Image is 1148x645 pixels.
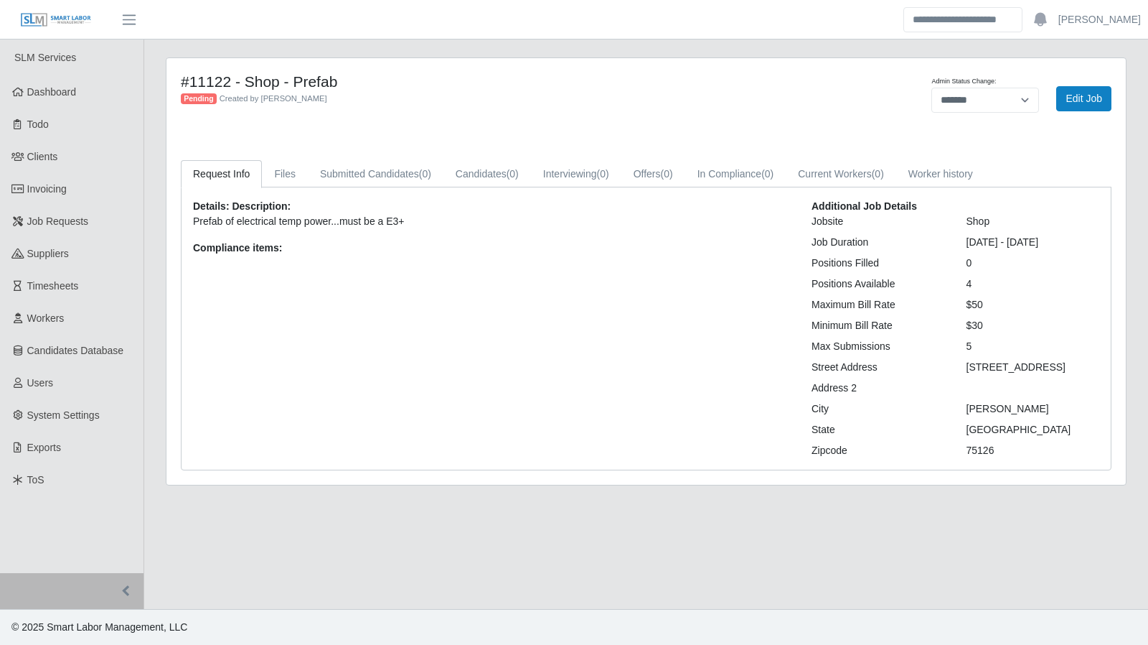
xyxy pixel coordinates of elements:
[27,86,77,98] span: Dashboard
[27,442,61,453] span: Exports
[956,402,1111,417] div: [PERSON_NAME]
[27,248,69,259] span: Suppliers
[20,12,92,28] img: SLM Logo
[531,160,621,188] a: Interviewing
[27,409,100,421] span: System Settings
[27,183,67,195] span: Invoicing
[1058,12,1141,27] a: [PERSON_NAME]
[786,160,896,188] a: Current Workers
[1056,86,1111,111] a: Edit Job
[193,200,230,212] b: Details:
[956,256,1111,271] div: 0
[443,160,531,188] a: Candidates
[181,93,217,105] span: Pending
[262,160,308,188] a: Files
[232,200,291,212] b: Description:
[597,168,609,180] span: (0)
[801,277,956,292] div: Positions Available
[903,7,1022,32] input: Search
[193,242,282,254] b: Compliance items:
[956,214,1111,229] div: Shop
[896,160,985,188] a: Worker history
[801,318,956,333] div: Minimum Bill Rate
[956,277,1111,292] div: 4
[761,168,773,180] span: (0)
[419,168,431,180] span: (0)
[801,214,956,229] div: Jobsite
[220,94,327,103] span: Created by [PERSON_NAME]
[27,215,89,227] span: Job Requests
[956,339,1111,354] div: 5
[27,280,79,292] span: Timesheets
[801,443,956,458] div: Zipcode
[801,256,956,271] div: Positions Filled
[181,160,262,188] a: Request Info
[661,168,673,180] span: (0)
[801,360,956,375] div: Street Address
[801,339,956,354] div: Max Submissions
[801,381,956,396] div: Address 2
[956,297,1111,312] div: $50
[11,621,187,633] span: © 2025 Smart Labor Management, LLC
[956,443,1111,458] div: 75126
[956,235,1111,250] div: [DATE] - [DATE]
[956,318,1111,333] div: $30
[801,297,956,312] div: Maximum Bill Rate
[27,345,124,356] span: Candidates Database
[872,168,884,180] span: (0)
[956,422,1111,437] div: [GEOGRAPHIC_DATA]
[931,77,996,87] label: Admin Status Change:
[27,151,58,162] span: Clients
[621,160,685,188] a: Offers
[308,160,443,188] a: Submitted Candidates
[14,52,76,63] span: SLM Services
[801,402,956,417] div: City
[507,168,519,180] span: (0)
[27,119,49,130] span: Todo
[27,377,54,389] span: Users
[193,214,790,229] p: Prefab of electrical temp power...must be a E3+
[801,422,956,437] div: State
[956,360,1111,375] div: [STREET_ADDRESS]
[801,235,956,250] div: Job Duration
[27,474,44,486] span: ToS
[27,312,65,324] span: Workers
[181,73,715,91] h4: #11122 - Shop - Prefab
[685,160,786,188] a: In Compliance
[811,200,917,212] b: Additional Job Details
